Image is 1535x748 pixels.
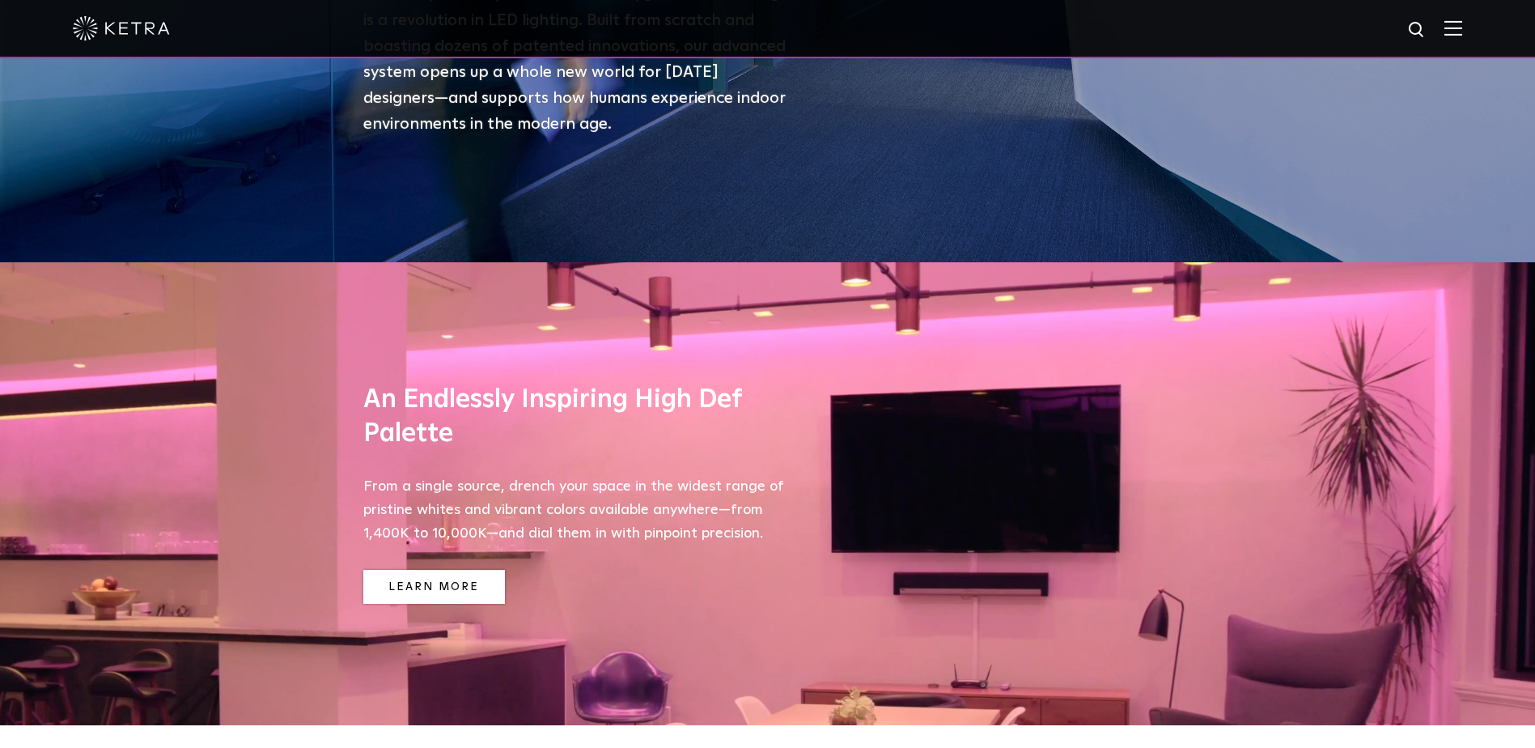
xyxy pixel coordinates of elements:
[363,570,505,605] a: Learn More
[363,384,784,451] h3: An Endlessly Inspiring High Def Palette
[363,475,784,545] p: From a single source, drench your space in the widest range of pristine whites and vibrant colors...
[1407,20,1427,40] img: search icon
[73,16,170,40] img: ketra-logo-2019-white
[363,90,786,132] span: —and supports how humans experience indoor environments in the modern age.
[1444,20,1462,36] img: Hamburger%20Nav.svg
